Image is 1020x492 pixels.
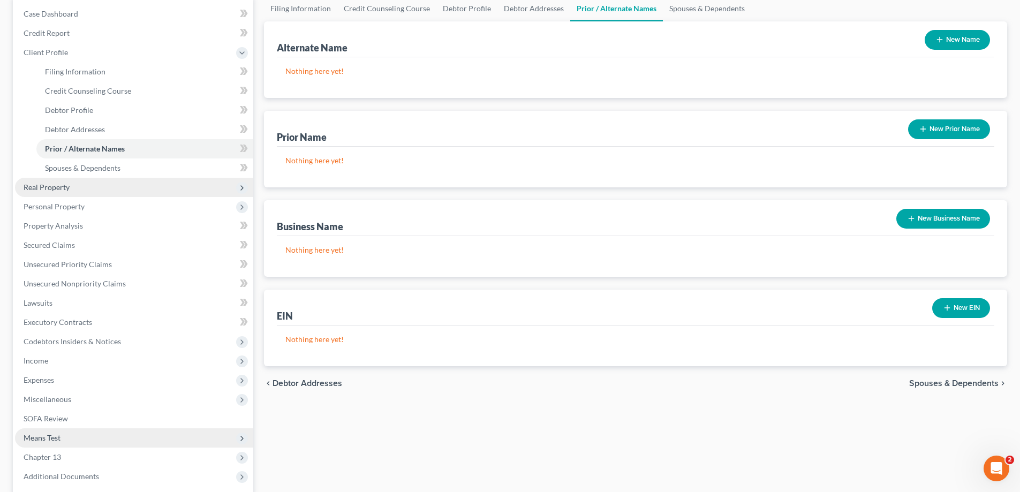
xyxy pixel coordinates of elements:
[15,409,253,428] a: SOFA Review
[24,183,70,192] span: Real Property
[925,30,990,50] button: New Name
[24,317,92,327] span: Executory Contracts
[24,298,52,307] span: Lawsuits
[984,456,1009,481] iframe: Intercom live chat
[24,48,68,57] span: Client Profile
[15,313,253,332] a: Executory Contracts
[24,337,121,346] span: Codebtors Insiders & Notices
[45,86,131,95] span: Credit Counseling Course
[24,375,54,384] span: Expenses
[45,163,120,172] span: Spouses & Dependents
[932,298,990,318] button: New EIN
[285,334,986,345] p: Nothing here yet!
[24,395,71,404] span: Miscellaneous
[15,216,253,236] a: Property Analysis
[24,433,61,442] span: Means Test
[24,202,85,211] span: Personal Property
[24,452,61,461] span: Chapter 13
[15,4,253,24] a: Case Dashboard
[36,81,253,101] a: Credit Counseling Course
[909,379,999,388] span: Spouses & Dependents
[24,240,75,249] span: Secured Claims
[15,255,253,274] a: Unsecured Priority Claims
[36,139,253,158] a: Prior / Alternate Names
[1006,456,1014,464] span: 2
[285,245,986,255] p: Nothing here yet!
[264,379,273,388] i: chevron_left
[277,131,327,143] div: Prior Name
[36,120,253,139] a: Debtor Addresses
[285,66,986,77] p: Nothing here yet!
[45,105,93,115] span: Debtor Profile
[45,67,105,76] span: Filing Information
[15,274,253,293] a: Unsecured Nonpriority Claims
[24,28,70,37] span: Credit Report
[999,379,1007,388] i: chevron_right
[15,24,253,43] a: Credit Report
[36,62,253,81] a: Filing Information
[277,220,343,233] div: Business Name
[273,379,342,388] span: Debtor Addresses
[909,379,1007,388] button: Spouses & Dependents chevron_right
[277,41,347,54] div: Alternate Name
[24,472,99,481] span: Additional Documents
[24,356,48,365] span: Income
[24,279,126,288] span: Unsecured Nonpriority Claims
[24,414,68,423] span: SOFA Review
[45,125,105,134] span: Debtor Addresses
[896,209,990,229] button: New Business Name
[277,309,293,322] div: EIN
[36,101,253,120] a: Debtor Profile
[45,144,125,153] span: Prior / Alternate Names
[24,221,83,230] span: Property Analysis
[285,155,986,166] p: Nothing here yet!
[36,158,253,178] a: Spouses & Dependents
[264,379,342,388] button: chevron_left Debtor Addresses
[15,293,253,313] a: Lawsuits
[24,9,78,18] span: Case Dashboard
[24,260,112,269] span: Unsecured Priority Claims
[908,119,990,139] button: New Prior Name
[15,236,253,255] a: Secured Claims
